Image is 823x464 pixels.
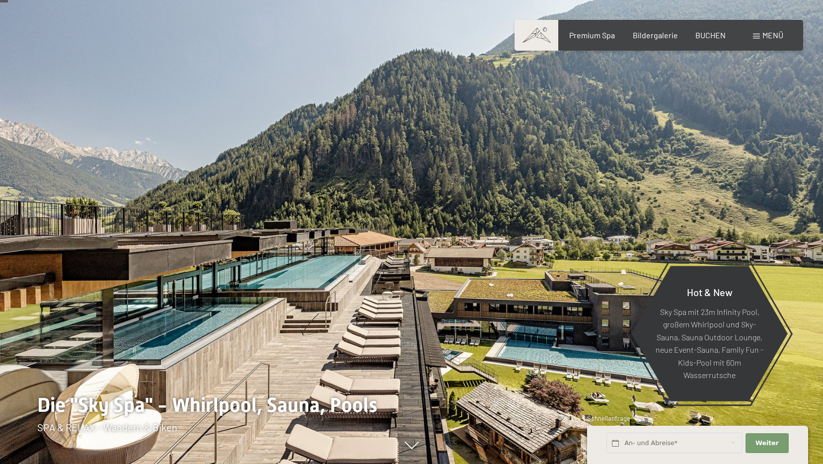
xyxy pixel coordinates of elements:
p: Sky Spa mit 23m Infinity Pool, großem Whirlpool und Sky-Sauna, Sauna Outdoor Lounge, neue Event-S... [656,305,763,382]
span: Schnellanfrage [587,414,630,422]
span: Weiter [755,439,779,448]
button: Weiter [746,433,788,454]
a: BUCHEN [695,30,726,40]
a: Premium Spa [569,30,615,40]
span: Hot & New [687,286,733,298]
a: Hot & New Sky Spa mit 23m Infinity Pool, großem Whirlpool und Sky-Sauna, Sauna Outdoor Lounge, ne... [631,265,788,402]
a: Bildergalerie [633,30,678,40]
span: Menü [762,30,783,40]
